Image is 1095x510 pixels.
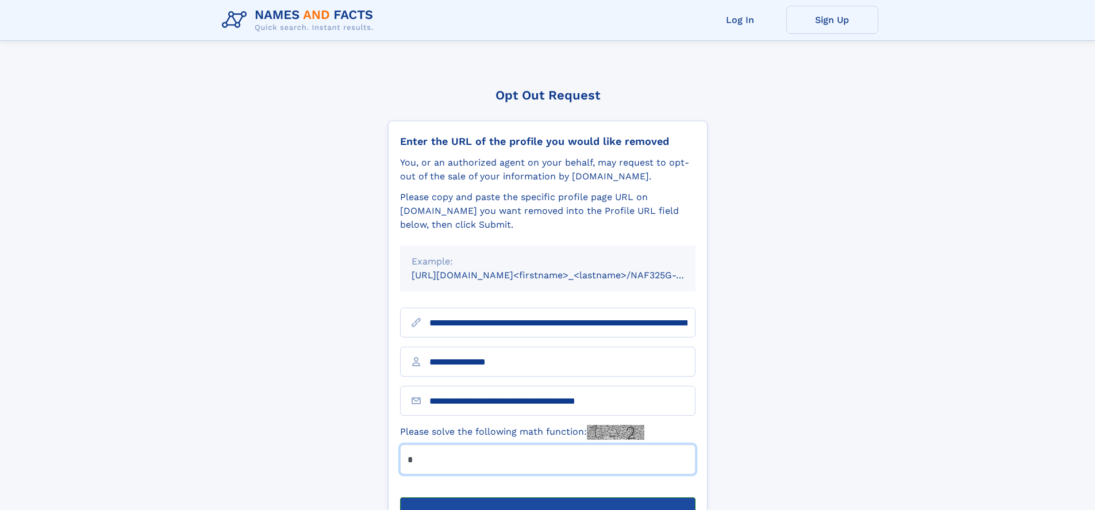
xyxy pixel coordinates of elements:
[694,6,786,34] a: Log In
[412,270,717,281] small: [URL][DOMAIN_NAME]<firstname>_<lastname>/NAF325G-xxxxxxxx
[412,255,684,269] div: Example:
[388,88,708,102] div: Opt Out Request
[400,190,696,232] div: Please copy and paste the specific profile page URL on [DOMAIN_NAME] you want removed into the Pr...
[217,5,383,36] img: Logo Names and Facts
[400,156,696,183] div: You, or an authorized agent on your behalf, may request to opt-out of the sale of your informatio...
[786,6,878,34] a: Sign Up
[400,425,644,440] label: Please solve the following math function:
[400,135,696,148] div: Enter the URL of the profile you would like removed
